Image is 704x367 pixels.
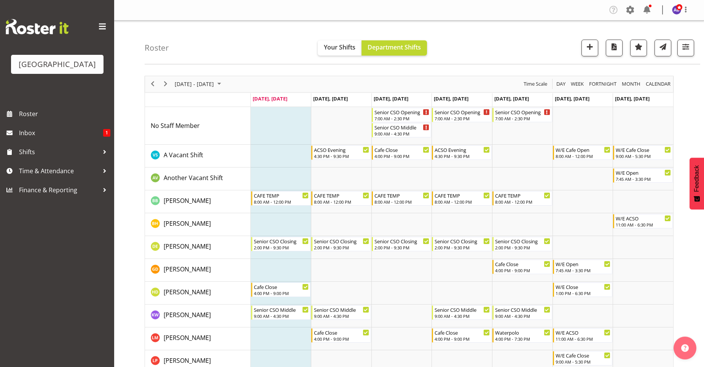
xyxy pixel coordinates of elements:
div: Bailey Blomfield"s event - CAFE TEMP Begin From Friday, October 3, 2025 at 8:00:00 AM GMT+13:00 E... [492,191,552,206]
td: Donna Euston resource [145,236,251,259]
div: Senior CSO Closing [374,237,430,245]
div: Senior CSO Closing [495,237,550,245]
div: 11:00 AM - 6:30 PM [556,336,611,342]
div: CAFE TEMP [374,191,430,199]
div: Senior CSO Middle [495,306,550,313]
div: A Vacant Shift"s event - ACSO Evening Begin From Tuesday, September 30, 2025 at 4:30:00 PM GMT+13... [311,145,371,160]
div: 9:00 AM - 4:30 PM [495,313,550,319]
div: Luca Pudda"s event - W/E Cafe Close Begin From Saturday, October 4, 2025 at 9:00:00 AM GMT+13:00 ... [553,351,613,365]
div: Another Vacant Shift"s event - W/E Open Begin From Sunday, October 5, 2025 at 7:45:00 AM GMT+13:0... [613,168,673,183]
button: Add a new shift [581,40,598,56]
td: Laura McDowall resource [145,327,251,350]
div: Kirsteen Wilson"s event - Senior CSO Middle Begin From Friday, October 3, 2025 at 9:00:00 AM GMT+... [492,305,552,320]
div: 2:00 PM - 9:30 PM [374,244,430,251]
span: [DATE], [DATE] [374,95,408,102]
button: Filter Shifts [677,40,694,56]
h4: Roster [145,43,169,52]
button: Time Scale [522,79,549,89]
div: Senior CSO Opening [495,108,550,116]
button: Department Shifts [362,40,427,56]
a: [PERSON_NAME] [164,333,211,342]
span: [PERSON_NAME] [164,242,211,251]
div: 1:00 PM - 6:30 PM [556,290,611,296]
div: Kirsteen Wilson"s event - Senior CSO Middle Begin From Thursday, October 2, 2025 at 9:00:00 AM GM... [432,305,492,320]
span: Day [556,79,566,89]
div: Cafe Close [435,329,490,336]
div: 8:00 AM - 12:00 PM [556,153,611,159]
div: 2:00 PM - 9:30 PM [314,244,369,251]
button: Fortnight [588,79,618,89]
div: Senior CSO Closing [254,237,309,245]
div: Donna Euston"s event - Senior CSO Closing Begin From Monday, September 29, 2025 at 2:00:00 PM GMT... [251,237,311,251]
div: 7:45 AM - 3:30 PM [616,176,671,182]
div: 7:45 AM - 3:30 PM [556,267,611,273]
div: Senior CSO Opening [374,108,430,116]
span: Your Shifts [324,43,355,51]
div: 7:00 AM - 2:30 PM [374,115,430,121]
div: CAFE TEMP [254,191,309,199]
div: 4:30 PM - 9:30 PM [435,153,490,159]
div: Laura McDowall"s event - W/E ACSO Begin From Saturday, October 4, 2025 at 11:00:00 AM GMT+13:00 E... [553,328,613,343]
div: next period [159,76,172,92]
button: Highlight an important date within the roster. [630,40,647,56]
div: No Staff Member"s event - Senior CSO Opening Begin From Friday, October 3, 2025 at 7:00:00 AM GMT... [492,108,552,122]
div: No Staff Member"s event - Senior CSO Middle Begin From Wednesday, October 1, 2025 at 9:00:00 AM G... [372,123,432,137]
div: 9:00 AM - 4:30 PM [314,313,369,319]
button: Timeline Week [570,79,585,89]
span: [DATE] - [DATE] [174,79,215,89]
span: Roster [19,108,110,120]
a: Another Vacant Shift [164,173,223,182]
div: 11:00 AM - 6:30 PM [616,222,671,228]
span: Department Shifts [368,43,421,51]
img: help-xxl-2.png [681,344,689,352]
div: ACSO Evening [314,146,369,153]
span: [DATE], [DATE] [253,95,287,102]
div: Kirsteen Wilson"s event - Senior CSO Middle Begin From Monday, September 29, 2025 at 9:00:00 AM G... [251,305,311,320]
span: [PERSON_NAME] [164,311,211,319]
div: Bailey Blomfield"s event - CAFE TEMP Begin From Tuesday, September 30, 2025 at 8:00:00 AM GMT+13:... [311,191,371,206]
div: 2:00 PM - 9:30 PM [495,244,550,251]
div: Brooke Hawkes-Fennelly"s event - W/E ACSO Begin From Sunday, October 5, 2025 at 11:00:00 AM GMT+1... [613,214,673,228]
div: Waterpolo [495,329,550,336]
div: W/E Open [616,169,671,176]
span: 1 [103,129,110,137]
span: Month [621,79,641,89]
div: Donna Euston"s event - Senior CSO Closing Begin From Thursday, October 2, 2025 at 2:00:00 PM GMT+... [432,237,492,251]
td: Bailey Blomfield resource [145,190,251,213]
div: 7:00 AM - 2:30 PM [435,115,490,121]
img: Rosterit website logo [6,19,68,34]
div: 9:00 AM - 4:30 PM [254,313,309,319]
div: Donna Euston"s event - Senior CSO Closing Begin From Tuesday, September 30, 2025 at 2:00:00 PM GM... [311,237,371,251]
span: Finance & Reporting [19,184,99,196]
span: [DATE], [DATE] [555,95,589,102]
div: Senior CSO Closing [314,237,369,245]
button: Send a list of all shifts for the selected filtered period to all rostered employees. [655,40,671,56]
div: 9:00 AM - 4:30 PM [374,131,430,137]
div: 8:00 AM - 12:00 PM [314,199,369,205]
div: Bailey Blomfield"s event - CAFE TEMP Begin From Wednesday, October 1, 2025 at 8:00:00 AM GMT+13:0... [372,191,432,206]
span: Week [570,79,585,89]
div: No Staff Member"s event - Senior CSO Opening Begin From Thursday, October 2, 2025 at 7:00:00 AM G... [432,108,492,122]
span: Time Scale [523,79,548,89]
div: Kirsteen Wilson"s event - Senior CSO Middle Begin From Tuesday, September 30, 2025 at 9:00:00 AM ... [311,305,371,320]
div: 9:00 AM - 4:30 PM [435,313,490,319]
div: Hana Davis"s event - W/E Close Begin From Saturday, October 4, 2025 at 1:00:00 PM GMT+13:00 Ends ... [553,282,613,297]
td: Greer Dawson resource [145,259,251,282]
a: [PERSON_NAME] [164,242,211,251]
div: Senior CSO Middle [435,306,490,313]
div: Cafe Close [374,146,430,153]
div: Laura McDowall"s event - Cafe Close Begin From Thursday, October 2, 2025 at 4:00:00 PM GMT+13:00 ... [432,328,492,343]
button: Month [645,79,672,89]
a: [PERSON_NAME] [164,356,211,365]
div: Senior CSO Opening [435,108,490,116]
div: A Vacant Shift"s event - Cafe Close Begin From Wednesday, October 1, 2025 at 4:00:00 PM GMT+13:00... [372,145,432,160]
div: Bailey Blomfield"s event - CAFE TEMP Begin From Thursday, October 2, 2025 at 8:00:00 AM GMT+13:00... [432,191,492,206]
div: Senior CSO Middle [254,306,309,313]
div: 8:00 AM - 12:00 PM [495,199,550,205]
span: Fortnight [588,79,617,89]
div: Cafe Close [314,329,369,336]
div: Laura McDowall"s event - Waterpolo Begin From Friday, October 3, 2025 at 4:00:00 PM GMT+13:00 End... [492,328,552,343]
span: [DATE], [DATE] [615,95,650,102]
td: Another Vacant Shift resource [145,168,251,190]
